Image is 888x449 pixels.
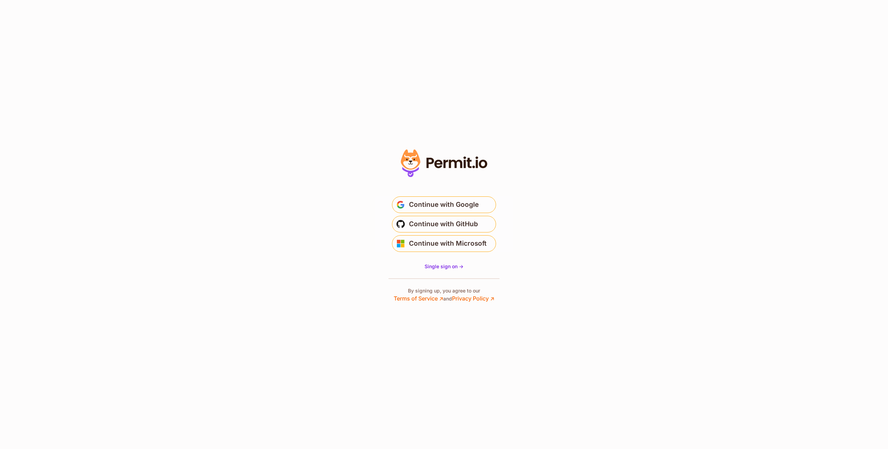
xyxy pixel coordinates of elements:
[392,216,496,232] button: Continue with GitHub
[425,263,463,269] span: Single sign on ->
[394,295,443,302] a: Terms of Service ↗
[409,238,487,249] span: Continue with Microsoft
[394,287,494,303] p: By signing up, you agree to our and
[409,199,479,210] span: Continue with Google
[392,196,496,213] button: Continue with Google
[425,263,463,270] a: Single sign on ->
[409,219,478,230] span: Continue with GitHub
[452,295,494,302] a: Privacy Policy ↗
[392,235,496,252] button: Continue with Microsoft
